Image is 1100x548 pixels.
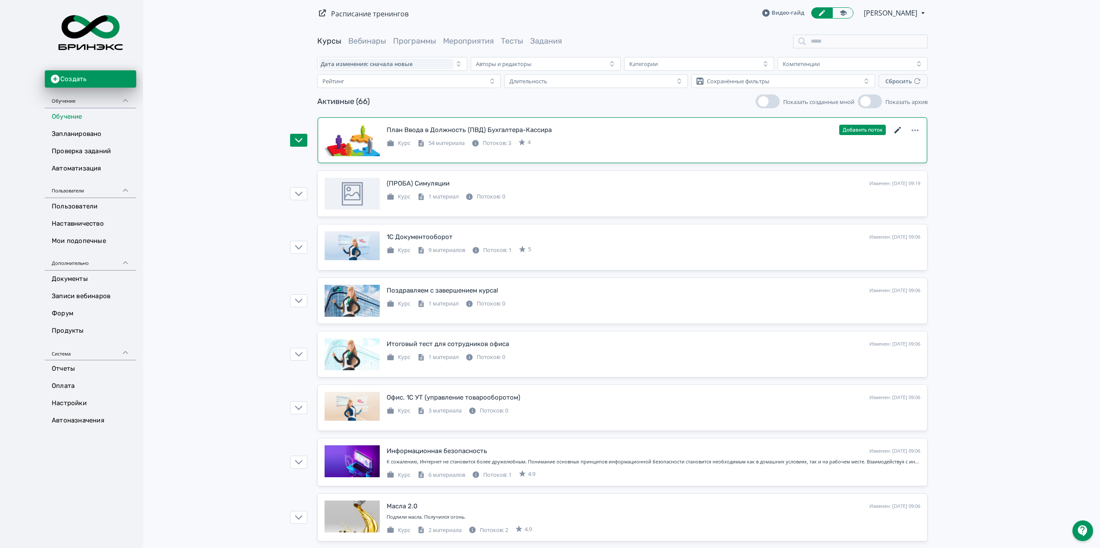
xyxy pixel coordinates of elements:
[45,360,136,378] a: Отчеты
[472,246,512,255] div: Потоков: 1
[869,447,920,455] div: Изменен: [DATE] 09:06
[869,503,920,510] div: Изменен: [DATE] 09:06
[45,250,136,271] div: Дополнительно
[387,139,410,148] div: Курс
[528,245,531,254] span: 5
[387,406,410,415] div: Курс
[45,305,136,322] a: Форум
[387,458,920,466] div: К сожалению, Интернет не становится более дружелюбным. Понимание основных принципов информационно...
[387,299,410,308] div: Курс
[45,108,136,126] a: Обучение
[885,98,928,106] span: Показать архив
[45,126,136,143] a: Запланировано
[417,246,465,255] div: 9 материалов
[387,192,410,201] div: Курс
[471,57,621,71] button: Авторы и редакторы
[45,233,136,250] a: Мои подопечные
[878,74,928,88] button: Сбросить
[45,271,136,288] a: Документы
[472,139,511,148] div: Потоков: 3
[869,233,920,241] div: Изменен: [DATE] 09:06
[417,139,465,148] div: 54 материала
[387,446,487,456] div: Информационная безопасность
[45,198,136,215] a: Пользователи
[528,470,535,479] span: 4.9
[832,7,853,19] a: Переключиться в режим ученика
[501,36,523,46] a: Тесты
[317,36,341,46] a: Курсы
[387,471,410,479] div: Курс
[45,88,136,108] div: Обучение
[317,74,501,88] button: Рейтинг
[387,501,418,511] div: Масла 2.0
[321,60,412,67] span: Дата изменения: сначала новые
[783,60,820,67] div: Компетенции
[417,192,459,201] div: 1 материал
[45,215,136,233] a: Наставничество
[387,232,453,242] div: 1С Документооборот
[322,78,344,85] div: Рейтинг
[869,287,920,294] div: Изменен: [DATE] 09:06
[624,57,774,71] button: Категории
[393,36,436,46] a: Программы
[691,74,875,88] button: Сохранённые фильтры
[839,125,886,135] button: Добавить поток
[317,96,370,107] div: Активные (66)
[869,340,920,348] div: Изменен: [DATE] 09:06
[45,395,136,412] a: Настройки
[864,8,919,18] span: Елена Назарова
[331,9,409,19] a: Расписание тренингов
[509,78,547,85] div: Длительность
[45,340,136,360] div: Система
[778,57,928,71] button: Компетенции
[869,394,920,401] div: Изменен: [DATE] 09:06
[387,513,920,521] div: Подлили масла. Получился огонь.
[469,526,508,535] div: Потоков: 2
[504,74,688,88] button: Длительность
[417,471,465,479] div: 6 материалов
[45,160,136,177] a: Автоматизация
[45,322,136,340] a: Продукты
[466,299,505,308] div: Потоков: 0
[45,70,136,88] button: Создать
[417,353,459,362] div: 1 материал
[45,288,136,305] a: Записи вебинаров
[45,177,136,198] div: Пользователи
[466,353,505,362] div: Потоков: 0
[387,339,509,349] div: Итоговый тест для сотрудников офиса
[317,57,467,71] button: Дата изменения: сначала новые
[869,180,920,187] div: Изменен: [DATE] 09:19
[45,412,136,429] a: Автоназначения
[417,526,462,535] div: 2 материала
[443,36,494,46] a: Мероприятия
[476,60,531,67] div: Авторы и редакторы
[707,78,769,85] div: Сохранённые фильтры
[762,9,804,17] a: Видео-гайд
[783,98,854,106] span: Показать созданные мной
[387,353,410,362] div: Курс
[417,299,459,308] div: 1 материал
[387,393,520,403] div: Офис. 1С УТ (управление товарооборотом)
[387,246,410,255] div: Курс
[387,526,410,535] div: Курс
[387,125,552,135] div: План Ввода в Должность (ПВД) Бухгалтера-Кассира
[469,406,508,415] div: Потоков: 0
[387,179,450,189] div: (ПРОБА) Симуляции
[530,36,562,46] a: Задания
[52,5,129,60] img: https://files.teachbase.ru/system/account/52438/logo/medium-8cc39d3de9861fc31387165adde7979b.png
[472,471,512,479] div: Потоков: 1
[629,60,658,67] div: Категории
[387,286,498,296] div: Поздравляем с завершением курса!
[45,143,136,160] a: Проверка заданий
[466,192,505,201] div: Потоков: 0
[417,406,462,415] div: 3 материала
[348,36,386,46] a: Вебинары
[45,378,136,395] a: Оплата
[525,525,532,534] span: 4.9
[528,138,531,147] span: 4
